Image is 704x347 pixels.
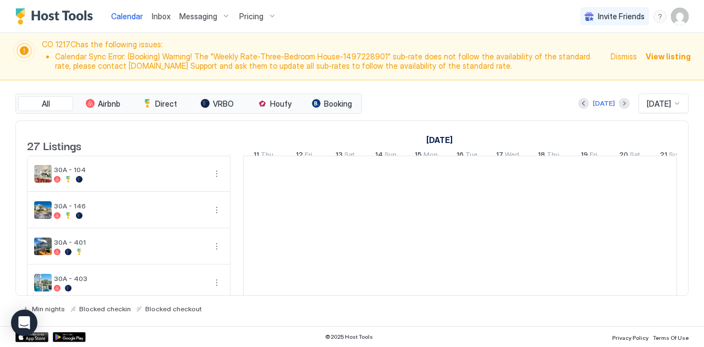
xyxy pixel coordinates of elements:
[247,96,302,112] button: Houfy
[190,96,245,112] button: VRBO
[75,96,130,112] button: Airbnb
[610,51,637,62] div: Dismiss
[55,52,604,71] li: Calendar Sync Error: (Booking) Warning! The "Weekly Rate-Three-Bedroom House-1497228901" sub-rate...
[505,150,519,162] span: Wed
[619,98,630,109] button: Next month
[591,97,617,110] button: [DATE]
[384,150,397,162] span: Sun
[304,96,359,112] button: Booking
[34,165,52,183] div: listing image
[671,8,689,25] div: User profile
[305,150,312,162] span: Fri
[647,99,671,109] span: [DATE]
[210,167,223,180] div: menu
[593,98,615,108] div: [DATE]
[254,150,259,162] span: 11
[653,331,689,343] a: Terms Of Use
[465,150,477,162] span: Tue
[412,148,441,164] a: September 15, 2025
[27,137,81,153] span: 27 Listings
[152,12,170,21] span: Inbox
[333,148,358,164] a: September 13, 2025
[210,203,223,217] button: More options
[145,305,202,313] span: Blocked checkout
[18,96,73,112] button: All
[646,51,691,62] div: View listing
[375,150,383,162] span: 14
[210,167,223,180] button: More options
[54,238,206,246] span: 30A - 401
[210,240,223,253] div: menu
[210,203,223,217] div: menu
[270,99,291,109] span: Houfy
[296,150,303,162] span: 12
[424,150,438,162] span: Mon
[657,148,684,164] a: September 21, 2025
[11,310,37,336] div: Open Intercom Messenger
[619,150,628,162] span: 20
[669,150,681,162] span: Sun
[325,333,373,340] span: © 2025 Host Tools
[42,99,50,109] span: All
[152,10,170,22] a: Inbox
[54,274,206,283] span: 30A - 403
[251,148,276,164] a: September 11, 2025
[34,238,52,255] div: listing image
[179,12,217,21] span: Messaging
[454,148,480,164] a: September 16, 2025
[210,240,223,253] button: More options
[34,201,52,219] div: listing image
[493,148,522,164] a: September 17, 2025
[210,276,223,289] div: menu
[34,274,52,291] div: listing image
[547,150,559,162] span: Thu
[424,132,455,148] a: September 11, 2025
[538,150,545,162] span: 18
[581,150,588,162] span: 19
[111,10,143,22] a: Calendar
[415,150,422,162] span: 15
[155,99,177,109] span: Direct
[133,96,188,112] button: Direct
[15,8,98,25] a: Host Tools Logo
[653,10,667,23] div: menu
[210,276,223,289] button: More options
[261,150,273,162] span: Thu
[612,331,648,343] a: Privacy Policy
[98,99,120,109] span: Airbnb
[111,12,143,21] span: Calendar
[239,12,263,21] span: Pricing
[598,12,645,21] span: Invite Friends
[324,99,352,109] span: Booking
[53,332,86,342] a: Google Play Store
[15,93,362,114] div: tab-group
[660,150,667,162] span: 21
[496,150,503,162] span: 17
[535,148,562,164] a: September 18, 2025
[32,305,65,313] span: Min nights
[617,148,643,164] a: September 20, 2025
[54,202,206,210] span: 30A - 146
[79,305,131,313] span: Blocked checkin
[457,150,464,162] span: 16
[578,98,589,109] button: Previous month
[213,99,234,109] span: VRBO
[590,150,597,162] span: Fri
[54,166,206,174] span: 30A - 104
[578,148,600,164] a: September 19, 2025
[372,148,399,164] a: September 14, 2025
[42,40,604,73] span: CO 1217C has the following issues:
[653,334,689,341] span: Terms Of Use
[630,150,640,162] span: Sat
[612,334,648,341] span: Privacy Policy
[344,150,355,162] span: Sat
[293,148,315,164] a: September 12, 2025
[15,332,48,342] a: App Store
[335,150,343,162] span: 13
